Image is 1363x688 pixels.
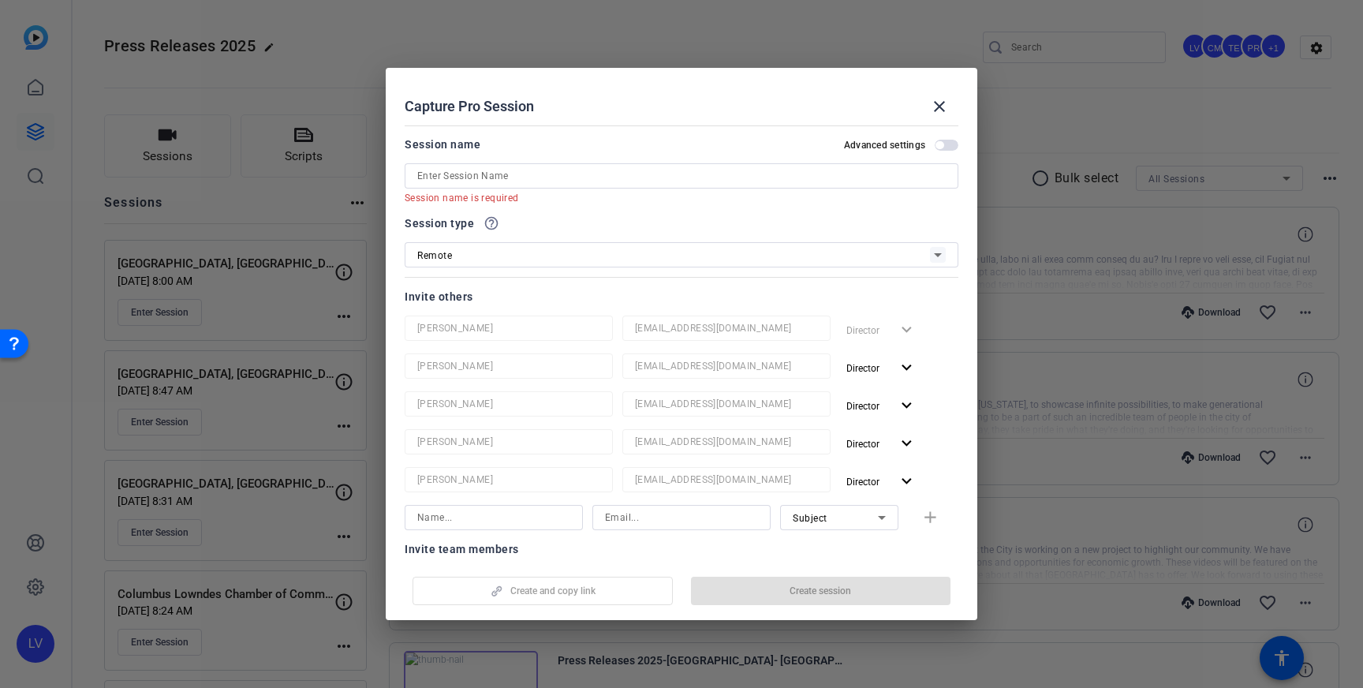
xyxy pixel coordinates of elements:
[846,363,879,374] span: Director
[793,513,827,524] span: Subject
[930,97,949,116] mat-icon: close
[417,357,600,376] input: Name...
[635,394,818,413] input: Email...
[417,394,600,413] input: Name...
[405,189,946,206] mat-error: Session name is required
[897,396,917,416] mat-icon: expand_more
[840,391,923,420] button: Director
[840,429,923,458] button: Director
[605,508,758,527] input: Email...
[484,215,499,231] mat-icon: help_outline
[846,401,879,412] span: Director
[635,432,818,451] input: Email...
[405,287,958,306] div: Invite others
[405,88,958,125] div: Capture Pro Session
[846,477,879,488] span: Director
[405,214,474,233] span: Session type
[405,540,958,559] div: Invite team members
[897,434,917,454] mat-icon: expand_more
[897,358,917,378] mat-icon: expand_more
[417,319,600,338] input: Name...
[417,250,452,261] span: Remote
[417,470,600,489] input: Name...
[417,508,570,527] input: Name...
[897,472,917,492] mat-icon: expand_more
[840,353,923,382] button: Director
[844,139,925,151] h2: Advanced settings
[635,357,818,376] input: Email...
[417,166,946,185] input: Enter Session Name
[405,135,480,154] div: Session name
[635,319,818,338] input: Email...
[635,470,818,489] input: Email...
[846,439,879,450] span: Director
[417,432,600,451] input: Name...
[840,467,923,495] button: Director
